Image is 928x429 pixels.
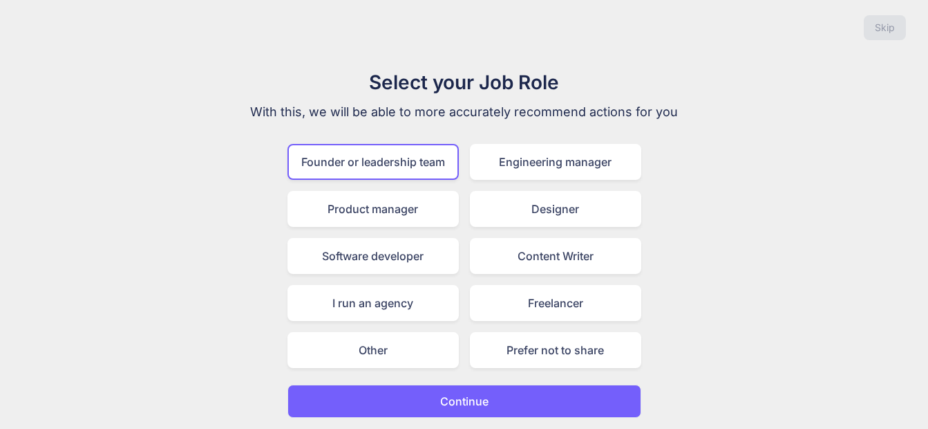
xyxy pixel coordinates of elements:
div: I run an agency [287,285,459,321]
div: Engineering manager [470,144,641,180]
div: Content Writer [470,238,641,274]
p: With this, we will be able to more accurately recommend actions for you [232,102,697,122]
h1: Select your Job Role [232,68,697,97]
div: Software developer [287,238,459,274]
p: Continue [440,393,489,410]
div: Designer [470,191,641,227]
div: Freelancer [470,285,641,321]
button: Skip [864,15,906,40]
div: Product manager [287,191,459,227]
div: Prefer not to share [470,332,641,368]
div: Other [287,332,459,368]
button: Continue [287,385,641,418]
div: Founder or leadership team [287,144,459,180]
